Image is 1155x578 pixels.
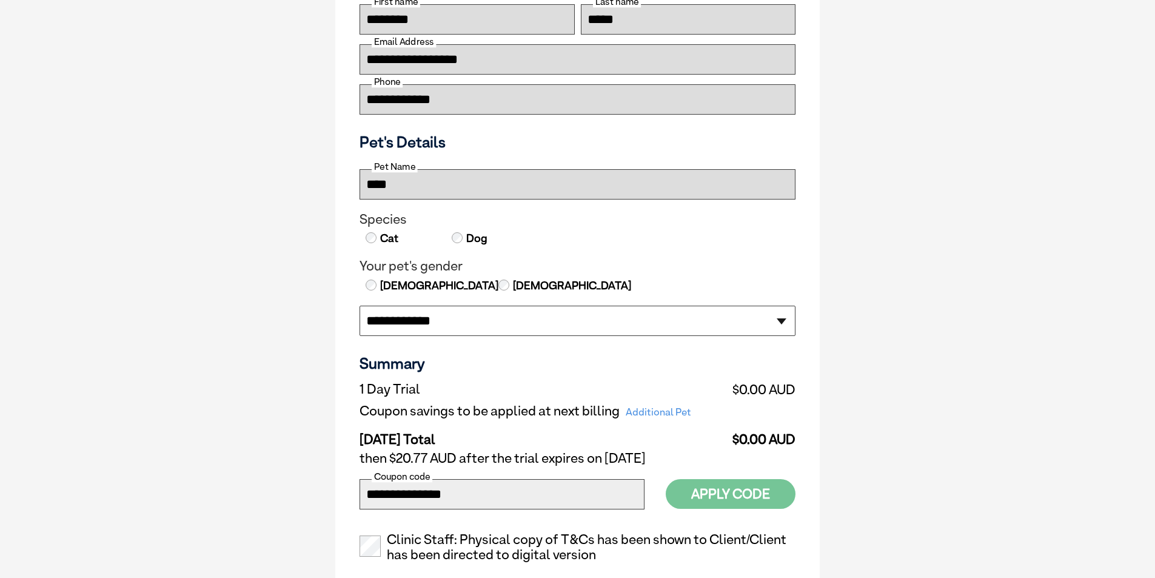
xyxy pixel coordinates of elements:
[666,479,795,509] button: Apply Code
[360,378,725,400] td: 1 Day Trial
[360,448,795,469] td: then $20.77 AUD after the trial expires on [DATE]
[360,400,725,422] td: Coupon savings to be applied at next billing
[360,536,381,557] input: Clinic Staff: Physical copy of T&Cs has been shown to Client/Client has been directed to digital ...
[372,36,436,47] label: Email Address
[360,422,725,448] td: [DATE] Total
[620,404,697,421] span: Additional Pet
[372,471,432,482] label: Coupon code
[360,354,795,372] h3: Summary
[360,532,795,563] label: Clinic Staff: Physical copy of T&Cs has been shown to Client/Client has been directed to digital ...
[725,378,795,400] td: $0.00 AUD
[725,422,795,448] td: $0.00 AUD
[355,133,800,151] h3: Pet's Details
[360,212,795,227] legend: Species
[360,258,795,274] legend: Your pet's gender
[372,76,403,87] label: Phone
